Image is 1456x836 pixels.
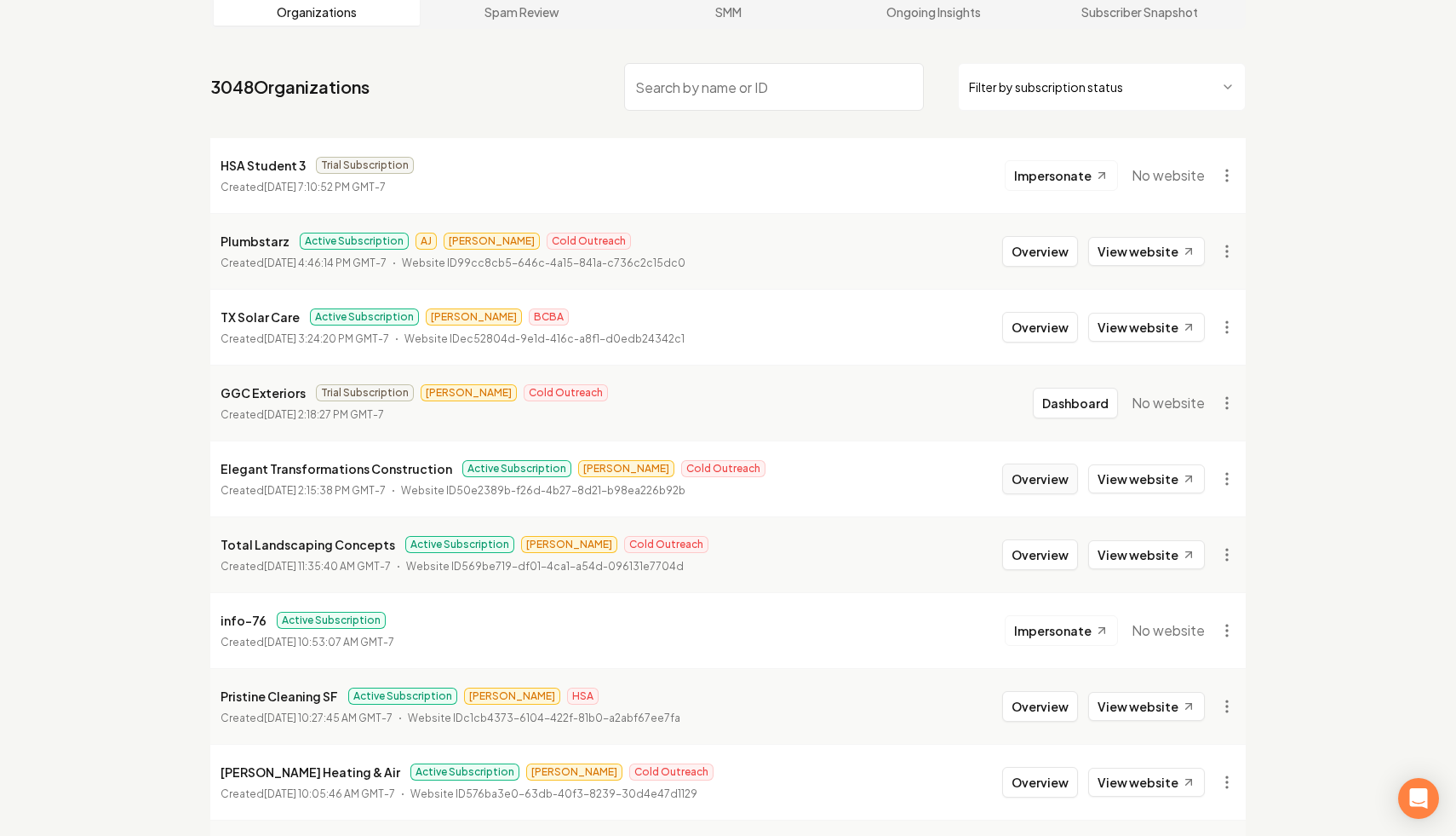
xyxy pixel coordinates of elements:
p: GGC Exteriors [221,383,306,403]
span: Active Subscription [277,612,386,629]
span: Cold Outreach [681,460,765,477]
p: Created [221,634,394,651]
span: Cold Outreach [547,233,631,250]
span: Cold Outreach [629,764,714,781]
p: Website ID 576ba3e0-63db-40f3-8239-30d4e47d1129 [410,786,697,803]
span: [PERSON_NAME] [464,688,560,705]
button: Overview [1002,464,1078,494]
button: Dashboard [1033,388,1118,418]
span: [PERSON_NAME] [521,536,617,553]
p: Website ID 569be719-df01-4ca1-a54d-096131e7704d [406,558,684,575]
span: Cold Outreach [624,536,708,553]
p: Website ID 50e2389b-f26d-4b27-8d21-b98ea226b92b [401,482,685,499]
p: Plumbstarz [221,231,289,251]
span: [PERSON_NAME] [578,460,674,477]
p: Created [221,179,386,196]
input: Search by name or ID [624,63,924,111]
p: info-76 [221,610,267,631]
span: Active Subscription [462,460,571,477]
span: Active Subscription [300,233,409,250]
span: AJ [416,233,437,250]
p: Pristine Cleaning SF [221,686,338,706]
a: View website [1088,237,1205,266]
span: No website [1132,393,1205,413]
span: Impersonate [1014,622,1092,639]
p: Created [221,406,384,424]
span: [PERSON_NAME] [526,764,622,781]
button: Overview [1002,539,1078,570]
time: [DATE] 10:05:46 AM GMT-7 [264,787,395,800]
button: Overview [1002,767,1078,798]
p: Created [221,710,393,727]
time: [DATE] 10:53:07 AM GMT-7 [264,636,394,649]
span: No website [1132,620,1205,641]
p: HSA Student 3 [221,155,306,176]
span: Trial Subscription [316,384,414,401]
time: [DATE] 7:10:52 PM GMT-7 [264,181,386,193]
span: [PERSON_NAME] [426,308,522,326]
span: Cold Outreach [524,384,608,401]
span: Active Subscription [410,764,519,781]
time: [DATE] 10:27:45 AM GMT-7 [264,712,393,724]
time: [DATE] 4:46:14 PM GMT-7 [264,257,387,269]
span: Active Subscription [310,308,419,326]
a: View website [1088,768,1205,797]
p: Elegant Transformations Construction [221,458,452,479]
time: [DATE] 11:35:40 AM GMT-7 [264,560,391,573]
span: [PERSON_NAME] [421,384,517,401]
p: Website ID ec52804d-9e1d-416c-a8f1-d0edb24342c1 [404,331,685,348]
p: Created [221,255,387,272]
a: View website [1088,540,1205,569]
span: Impersonate [1014,167,1092,184]
span: [PERSON_NAME] [444,233,540,250]
button: Overview [1002,312,1078,343]
p: [PERSON_NAME] Heating & Air [221,762,400,782]
time: [DATE] 3:24:20 PM GMT-7 [264,332,389,345]
button: Impersonate [1005,615,1118,646]
a: View website [1088,313,1205,342]
p: Created [221,786,395,803]
button: Overview [1002,236,1078,267]
button: Overview [1002,691,1078,722]
p: Website ID 99cc8cb5-646c-4a15-841a-c736c2c15dc0 [402,255,685,272]
p: Created [221,482,386,499]
p: Created [221,331,389,348]
span: Trial Subscription [316,157,414,174]
button: Impersonate [1005,160,1118,191]
a: View website [1088,464,1205,493]
span: HSA [567,688,599,705]
span: Active Subscription [405,536,514,553]
p: Created [221,558,391,575]
span: No website [1132,165,1205,186]
p: TX Solar Care [221,307,300,327]
a: 3048Organizations [210,75,370,99]
a: View website [1088,692,1205,721]
div: Open Intercom Messenger [1398,778,1439,819]
p: Total Landscaping Concepts [221,534,395,555]
p: Website ID c1cb4373-6104-422f-81b0-a2abf67ee7fa [408,710,680,727]
time: [DATE] 2:15:38 PM GMT-7 [264,484,386,497]
time: [DATE] 2:18:27 PM GMT-7 [264,408,384,421]
span: BCBA [529,308,569,326]
span: Active Subscription [348,688,457,705]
